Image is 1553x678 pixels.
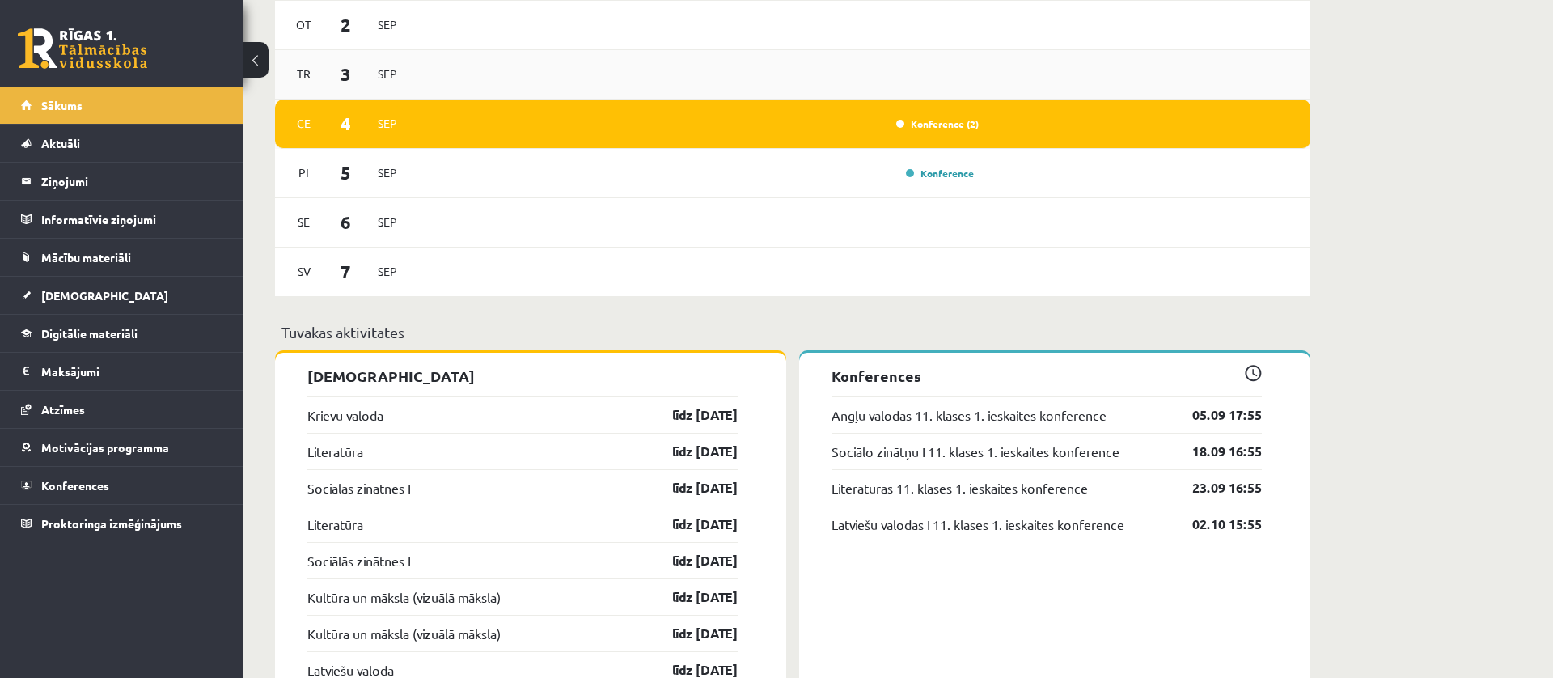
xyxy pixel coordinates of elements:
[21,163,222,200] a: Ziņojumi
[307,587,501,607] a: Kultūra un māksla (vizuālā māksla)
[644,515,738,534] a: līdz [DATE]
[1168,478,1262,498] a: 23.09 16:55
[644,551,738,570] a: līdz [DATE]
[896,117,979,130] a: Konference (2)
[21,125,222,162] a: Aktuāli
[644,442,738,461] a: līdz [DATE]
[287,259,321,284] span: Sv
[41,201,222,238] legend: Informatīvie ziņojumi
[307,442,363,461] a: Literatūra
[21,391,222,428] a: Atzīmes
[41,353,222,390] legend: Maksājumi
[281,321,1304,343] p: Tuvākās aktivitātes
[832,478,1088,498] a: Literatūras 11. klases 1. ieskaites konference
[287,61,321,87] span: Tr
[370,12,404,37] span: Sep
[644,624,738,643] a: līdz [DATE]
[321,258,371,285] span: 7
[21,353,222,390] a: Maksājumi
[21,315,222,352] a: Digitālie materiāli
[307,405,383,425] a: Krievu valoda
[21,505,222,542] a: Proktoringa izmēģinājums
[307,551,410,570] a: Sociālās zinātnes I
[370,160,404,185] span: Sep
[41,136,80,150] span: Aktuāli
[321,110,371,137] span: 4
[321,11,371,38] span: 2
[287,210,321,235] span: Se
[644,587,738,607] a: līdz [DATE]
[41,163,222,200] legend: Ziņojumi
[832,442,1119,461] a: Sociālo zinātņu I 11. klases 1. ieskaites konference
[321,159,371,186] span: 5
[370,61,404,87] span: Sep
[370,210,404,235] span: Sep
[41,326,138,341] span: Digitālie materiāli
[1168,515,1262,534] a: 02.10 15:55
[41,478,109,493] span: Konferences
[21,87,222,124] a: Sākums
[287,160,321,185] span: Pi
[321,61,371,87] span: 3
[41,98,83,112] span: Sākums
[21,239,222,276] a: Mācību materiāli
[287,12,321,37] span: Ot
[307,515,363,534] a: Literatūra
[21,467,222,504] a: Konferences
[307,478,410,498] a: Sociālās zinātnes I
[370,259,404,284] span: Sep
[644,478,738,498] a: līdz [DATE]
[21,429,222,466] a: Motivācijas programma
[21,201,222,238] a: Informatīvie ziņojumi
[832,405,1107,425] a: Angļu valodas 11. klases 1. ieskaites konference
[321,209,371,235] span: 6
[307,624,501,643] a: Kultūra un māksla (vizuālā māksla)
[41,402,85,417] span: Atzīmes
[307,365,738,387] p: [DEMOGRAPHIC_DATA]
[41,250,131,265] span: Mācību materiāli
[287,111,321,136] span: Ce
[41,288,168,303] span: [DEMOGRAPHIC_DATA]
[41,516,182,531] span: Proktoringa izmēģinājums
[41,440,169,455] span: Motivācijas programma
[370,111,404,136] span: Sep
[1168,405,1262,425] a: 05.09 17:55
[906,167,974,180] a: Konference
[1168,442,1262,461] a: 18.09 16:55
[21,277,222,314] a: [DEMOGRAPHIC_DATA]
[644,405,738,425] a: līdz [DATE]
[18,28,147,69] a: Rīgas 1. Tālmācības vidusskola
[832,365,1262,387] p: Konferences
[832,515,1124,534] a: Latviešu valodas I 11. klases 1. ieskaites konference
